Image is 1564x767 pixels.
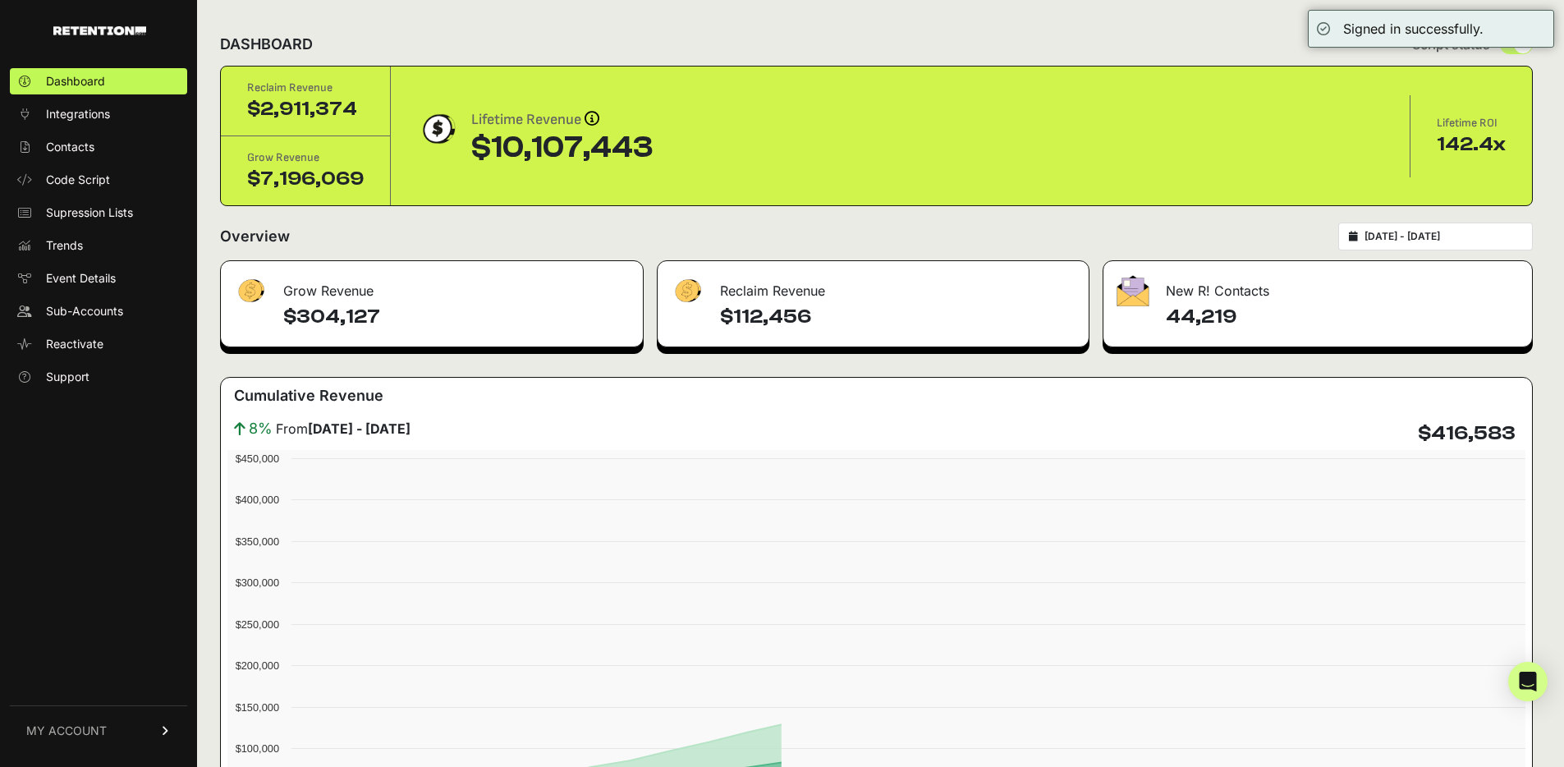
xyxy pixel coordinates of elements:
[247,96,364,122] div: $2,911,374
[1437,131,1506,158] div: 142.4x
[46,106,110,122] span: Integrations
[220,33,313,56] h2: DASHBOARD
[308,420,410,437] strong: [DATE] - [DATE]
[236,742,279,755] text: $100,000
[720,304,1075,330] h4: $112,456
[236,701,279,714] text: $150,000
[234,384,383,407] h3: Cumulative Revenue
[236,535,279,548] text: $350,000
[471,131,653,164] div: $10,107,443
[220,225,290,248] h2: Overview
[46,172,110,188] span: Code Script
[10,331,187,357] a: Reactivate
[1418,420,1516,447] h4: $416,583
[10,68,187,94] a: Dashboard
[46,204,133,221] span: Supression Lists
[1103,261,1532,310] div: New R! Contacts
[236,659,279,672] text: $200,000
[1117,275,1149,306] img: fa-envelope-19ae18322b30453b285274b1b8af3d052b27d846a4fbe8435d1a52b978f639a2.png
[221,261,643,310] div: Grow Revenue
[46,139,94,155] span: Contacts
[10,200,187,226] a: Supression Lists
[417,108,458,149] img: dollar-coin-05c43ed7efb7bc0c12610022525b4bbbb207c7efeef5aecc26f025e68dcafac9.png
[236,494,279,506] text: $400,000
[1508,662,1548,701] div: Open Intercom Messenger
[471,108,653,131] div: Lifetime Revenue
[10,167,187,193] a: Code Script
[1343,19,1484,39] div: Signed in successfully.
[10,364,187,390] a: Support
[658,261,1088,310] div: Reclaim Revenue
[10,232,187,259] a: Trends
[236,618,279,631] text: $250,000
[671,275,704,307] img: fa-dollar-13500eef13a19c4ab2b9ed9ad552e47b0d9fc28b02b83b90ba0e00f96d6372e9.png
[249,417,273,440] span: 8%
[236,576,279,589] text: $300,000
[46,270,116,287] span: Event Details
[247,166,364,192] div: $7,196,069
[283,304,630,330] h4: $304,127
[236,452,279,465] text: $450,000
[46,336,103,352] span: Reactivate
[247,80,364,96] div: Reclaim Revenue
[46,303,123,319] span: Sub-Accounts
[46,73,105,90] span: Dashboard
[276,419,410,439] span: From
[53,26,146,35] img: Retention.com
[234,275,267,307] img: fa-dollar-13500eef13a19c4ab2b9ed9ad552e47b0d9fc28b02b83b90ba0e00f96d6372e9.png
[247,149,364,166] div: Grow Revenue
[46,237,83,254] span: Trends
[1166,304,1519,330] h4: 44,219
[10,298,187,324] a: Sub-Accounts
[10,265,187,292] a: Event Details
[1437,115,1506,131] div: Lifetime ROI
[10,705,187,756] a: MY ACCOUNT
[26,723,107,739] span: MY ACCOUNT
[10,134,187,160] a: Contacts
[46,369,89,385] span: Support
[10,101,187,127] a: Integrations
